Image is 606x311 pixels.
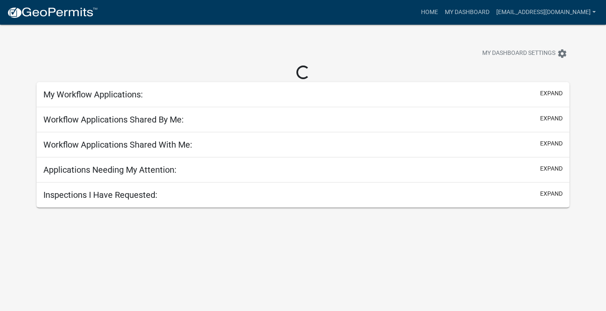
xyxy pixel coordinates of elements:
[557,49,567,59] i: settings
[540,164,563,173] button: expand
[43,114,184,125] h5: Workflow Applications Shared By Me:
[540,114,563,123] button: expand
[43,165,176,175] h5: Applications Needing My Attention:
[475,45,574,62] button: My Dashboard Settingssettings
[493,4,599,20] a: [EMAIL_ADDRESS][DOMAIN_NAME]
[43,140,192,150] h5: Workflow Applications Shared With Me:
[540,139,563,148] button: expand
[43,89,143,100] h5: My Workflow Applications:
[43,190,157,200] h5: Inspections I Have Requested:
[418,4,441,20] a: Home
[540,189,563,198] button: expand
[540,89,563,98] button: expand
[482,49,555,59] span: My Dashboard Settings
[441,4,493,20] a: My Dashboard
